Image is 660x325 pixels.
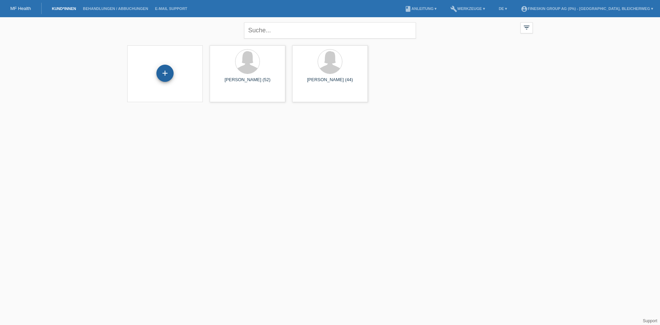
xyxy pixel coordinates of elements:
a: DE ▾ [495,7,510,11]
div: [PERSON_NAME] (52) [215,77,280,88]
a: buildWerkzeuge ▾ [447,7,488,11]
a: E-Mail Support [152,7,191,11]
div: [PERSON_NAME] (44) [298,77,362,88]
a: Support [643,318,657,323]
div: Kund*in hinzufügen [157,67,173,79]
a: MF Health [10,6,31,11]
a: Behandlungen / Abbuchungen [79,7,152,11]
a: bookAnleitung ▾ [401,7,440,11]
input: Suche... [244,22,416,39]
i: book [405,6,411,12]
i: build [450,6,457,12]
a: Kund*innen [48,7,79,11]
a: account_circleFineSkin Group AG (0%) - [GEOGRAPHIC_DATA], Bleicherweg ▾ [517,7,657,11]
i: account_circle [521,6,528,12]
i: filter_list [523,24,530,31]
